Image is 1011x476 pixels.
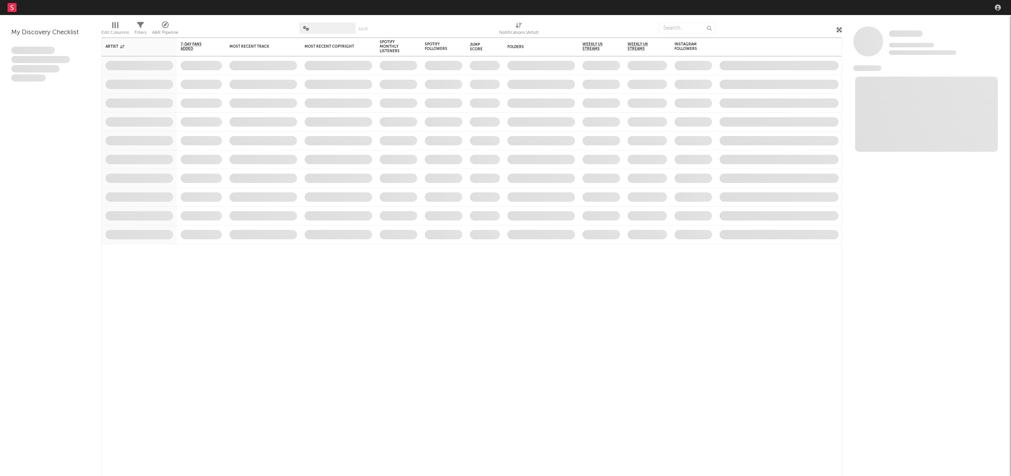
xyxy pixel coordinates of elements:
span: Integer aliquet in purus et [11,56,70,63]
button: Save [358,27,368,31]
span: Lorem ipsum dolor [11,47,55,54]
input: Search... [659,23,715,34]
div: A&R Pipeline [152,19,178,41]
span: Weekly UK Streams [628,42,656,51]
span: 7-Day Fans Added [181,42,211,51]
div: Most Recent Track [229,44,286,49]
div: Artist [106,44,162,49]
div: My Discovery Checklist [11,28,90,37]
div: Most Recent Copyright [305,44,361,49]
div: Spotify Followers [425,42,451,51]
div: Notifications (Artist) [499,19,539,41]
div: Edit Columns [101,19,129,41]
div: Filters [134,19,146,41]
span: Praesent ac interdum [11,65,60,73]
div: Jump Score [470,42,489,51]
div: Folders [507,45,564,49]
div: Spotify Monthly Listeners [380,40,406,53]
span: 0 fans last week [889,50,956,55]
div: Filters [134,28,146,37]
span: Aliquam viverra [11,74,46,82]
div: Instagram Followers [675,42,701,51]
span: Some Artist [889,30,923,37]
a: Some Artist [889,30,923,38]
div: A&R Pipeline [152,28,178,37]
span: News Feed [853,65,881,71]
span: Tracking Since: [DATE] [889,43,934,47]
div: Edit Columns [101,28,129,37]
span: Weekly US Streams [582,42,609,51]
div: Notifications (Artist) [499,28,539,37]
